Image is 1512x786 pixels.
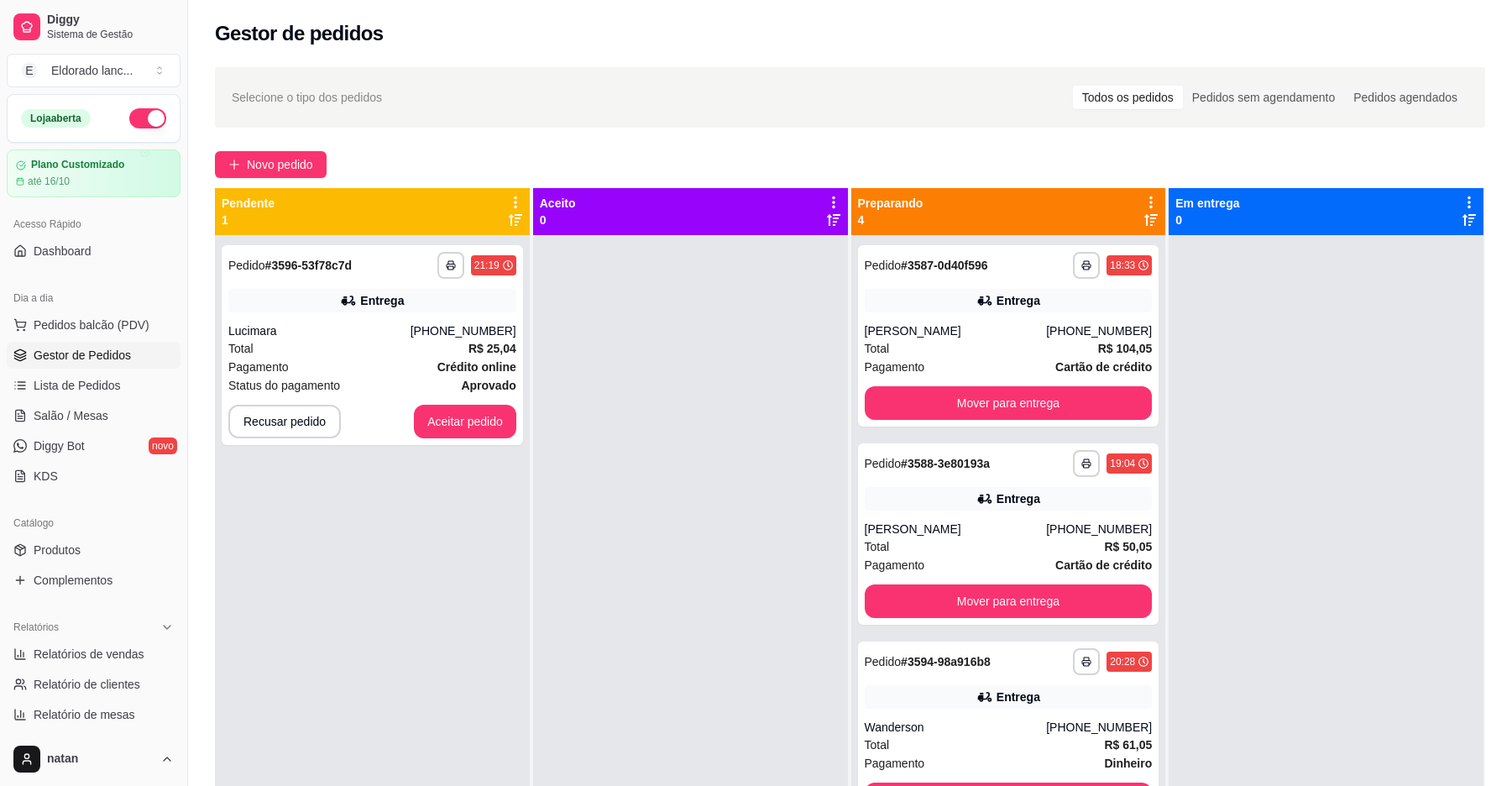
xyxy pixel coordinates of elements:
[7,567,180,594] a: Complementos
[7,312,180,338] button: Pedidos balcão (PDV)
[228,405,341,438] button: Recusar pedido
[540,195,576,212] p: Aceito
[1046,521,1152,537] div: [PHONE_NUMBER]
[1098,342,1153,355] strong: R$ 104,05
[1046,719,1152,736] div: [PHONE_NUMBER]
[7,238,180,265] a: Dashboard
[461,379,515,392] strong: aprovado
[47,752,154,767] span: natan
[228,339,254,358] span: Total
[997,292,1040,309] div: Entrega
[1055,558,1152,572] strong: Cartão de crédito
[265,259,353,272] strong: # 3596-53f78c7d
[1344,86,1467,109] div: Pedidos agendados
[222,195,275,212] p: Pendente
[540,212,576,228] p: 0
[1104,540,1152,553] strong: R$ 50,05
[1175,195,1239,212] p: Em entrega
[865,259,902,272] span: Pedido
[215,151,327,178] button: Novo pedido
[7,641,180,668] a: Relatórios de vendas
[1183,86,1344,109] div: Pedidos sem agendamento
[7,537,180,563] a: Produtos
[901,457,990,470] strong: # 3588-3e80193a
[474,259,500,272] div: 21:19
[228,376,340,395] span: Status do pagamento
[232,88,382,107] span: Selecione o tipo dos pedidos
[21,62,38,79] span: E
[7,731,180,758] a: Relatório de fidelidadenovo
[1110,655,1135,668] div: 20:28
[865,322,1047,339] div: [PERSON_NAME]
[228,322,411,339] div: Lucimara
[34,243,92,259] span: Dashboard
[1110,259,1135,272] div: 18:33
[21,109,91,128] div: Loja aberta
[7,402,180,429] a: Salão / Mesas
[865,584,1153,618] button: Mover para entrega
[7,149,180,197] a: Plano Customizadoaté 16/10
[865,339,890,358] span: Total
[34,347,131,364] span: Gestor de Pedidos
[411,322,516,339] div: [PHONE_NUMBER]
[34,706,135,723] span: Relatório de mesas
[858,195,923,212] p: Preparando
[7,372,180,399] a: Lista de Pedidos
[865,358,925,376] span: Pagamento
[1073,86,1183,109] div: Todos os pedidos
[865,386,1153,420] button: Mover para entrega
[858,212,923,228] p: 4
[414,405,516,438] button: Aceitar pedido
[34,317,149,333] span: Pedidos balcão (PDV)
[1046,322,1152,339] div: [PHONE_NUMBER]
[34,377,121,394] span: Lista de Pedidos
[7,54,180,87] button: Select a team
[1110,457,1135,470] div: 19:04
[31,159,124,171] article: Plano Customizado
[47,28,174,41] span: Sistema de Gestão
[34,542,81,558] span: Produtos
[437,360,516,374] strong: Crédito online
[34,572,112,589] span: Complementos
[997,490,1040,507] div: Entrega
[129,108,166,128] button: Alterar Status
[865,655,902,668] span: Pedido
[901,259,988,272] strong: # 3587-0d40f596
[7,510,180,537] div: Catálogo
[34,468,58,485] span: KDS
[7,211,180,238] div: Acesso Rápido
[901,655,991,668] strong: # 3594-98a916b8
[215,20,384,47] h2: Gestor de pedidos
[7,701,180,728] a: Relatório de mesas
[1104,738,1152,752] strong: R$ 61,05
[865,457,902,470] span: Pedido
[228,259,265,272] span: Pedido
[13,621,59,634] span: Relatórios
[865,719,1047,736] div: Wanderson
[468,342,516,355] strong: R$ 25,04
[360,292,404,309] div: Entrega
[1055,360,1152,374] strong: Cartão de crédito
[865,736,890,754] span: Total
[865,556,925,574] span: Pagamento
[7,463,180,490] a: KDS
[7,671,180,698] a: Relatório de clientes
[865,537,890,556] span: Total
[7,342,180,369] a: Gestor de Pedidos
[865,521,1047,537] div: [PERSON_NAME]
[7,739,180,779] button: natan
[34,407,108,424] span: Salão / Mesas
[34,646,144,663] span: Relatórios de vendas
[228,358,289,376] span: Pagamento
[7,432,180,459] a: Diggy Botnovo
[7,7,180,47] a: DiggySistema de Gestão
[34,676,140,693] span: Relatório de clientes
[34,438,85,454] span: Diggy Bot
[47,13,174,28] span: Diggy
[7,285,180,312] div: Dia a dia
[997,689,1040,705] div: Entrega
[865,754,925,773] span: Pagamento
[1104,757,1152,770] strong: Dinheiro
[228,159,240,170] span: plus
[247,155,313,174] span: Novo pedido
